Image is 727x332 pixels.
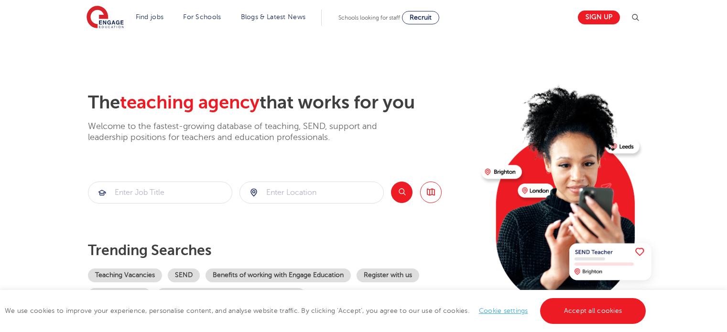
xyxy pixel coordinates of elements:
[88,268,162,282] a: Teaching Vacancies
[88,182,232,203] input: Submit
[88,242,474,259] p: Trending searches
[402,11,439,24] a: Recruit
[391,182,412,203] button: Search
[120,92,260,113] span: teaching agency
[240,182,383,203] input: Submit
[479,307,528,314] a: Cookie settings
[206,268,351,282] a: Benefits of working with Engage Education
[338,14,400,21] span: Schools looking for staff
[540,298,646,324] a: Accept all cookies
[88,182,232,203] div: Submit
[357,268,419,282] a: Register with us
[136,13,164,21] a: Find jobs
[88,92,474,114] h2: The that works for you
[157,288,305,302] a: Our coverage across [GEOGRAPHIC_DATA]
[241,13,306,21] a: Blogs & Latest News
[410,14,432,21] span: Recruit
[168,268,200,282] a: SEND
[578,11,620,24] a: Sign up
[88,288,151,302] a: Become a tutor
[88,121,403,143] p: Welcome to the fastest-growing database of teaching, SEND, support and leadership positions for t...
[87,6,124,30] img: Engage Education
[5,307,648,314] span: We use cookies to improve your experience, personalise content, and analyse website traffic. By c...
[239,182,384,203] div: Submit
[183,13,221,21] a: For Schools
